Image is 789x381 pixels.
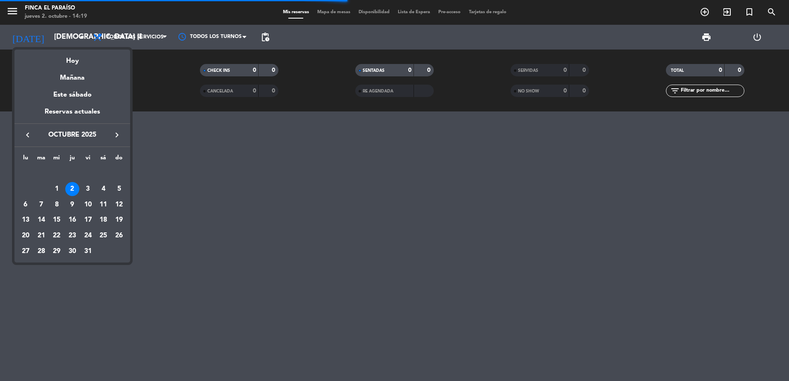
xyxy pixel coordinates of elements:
[50,213,64,227] div: 15
[18,228,33,244] td: 20 de octubre de 2025
[111,228,127,244] td: 26 de octubre de 2025
[18,212,33,228] td: 13 de octubre de 2025
[65,229,79,243] div: 23
[19,213,33,227] div: 13
[34,244,48,258] div: 28
[50,244,64,258] div: 29
[65,198,79,212] div: 9
[18,244,33,259] td: 27 de octubre de 2025
[64,228,80,244] td: 23 de octubre de 2025
[64,181,80,197] td: 2 de octubre de 2025
[112,182,126,196] div: 5
[111,153,127,166] th: domingo
[49,153,64,166] th: miércoles
[81,229,95,243] div: 24
[80,197,96,213] td: 10 de octubre de 2025
[33,197,49,213] td: 7 de octubre de 2025
[19,229,33,243] div: 20
[111,212,127,228] td: 19 de octubre de 2025
[14,83,130,106] div: Este sábado
[96,229,110,243] div: 25
[96,228,112,244] td: 25 de octubre de 2025
[34,229,48,243] div: 21
[49,197,64,213] td: 8 de octubre de 2025
[112,229,126,243] div: 26
[18,197,33,213] td: 6 de octubre de 2025
[96,182,110,196] div: 4
[112,213,126,227] div: 19
[33,244,49,259] td: 28 de octubre de 2025
[49,212,64,228] td: 15 de octubre de 2025
[64,197,80,213] td: 9 de octubre de 2025
[50,198,64,212] div: 8
[49,228,64,244] td: 22 de octubre de 2025
[20,130,35,140] button: keyboard_arrow_left
[49,181,64,197] td: 1 de octubre de 2025
[111,197,127,213] td: 12 de octubre de 2025
[33,228,49,244] td: 21 de octubre de 2025
[18,153,33,166] th: lunes
[65,213,79,227] div: 16
[65,244,79,258] div: 30
[96,181,112,197] td: 4 de octubre de 2025
[112,130,122,140] i: keyboard_arrow_right
[14,66,130,83] div: Mañana
[96,213,110,227] div: 18
[80,153,96,166] th: viernes
[80,212,96,228] td: 17 de octubre de 2025
[81,182,95,196] div: 3
[18,166,127,181] td: OCT.
[35,130,109,140] span: octubre 2025
[96,212,112,228] td: 18 de octubre de 2025
[64,244,80,259] td: 30 de octubre de 2025
[112,198,126,212] div: 12
[65,182,79,196] div: 2
[80,181,96,197] td: 3 de octubre de 2025
[96,197,112,213] td: 11 de octubre de 2025
[34,198,48,212] div: 7
[33,153,49,166] th: martes
[14,50,130,66] div: Hoy
[50,182,64,196] div: 1
[81,244,95,258] div: 31
[109,130,124,140] button: keyboard_arrow_right
[96,153,112,166] th: sábado
[33,212,49,228] td: 14 de octubre de 2025
[14,106,130,123] div: Reservas actuales
[96,198,110,212] div: 11
[50,229,64,243] div: 22
[34,213,48,227] div: 14
[81,213,95,227] div: 17
[64,153,80,166] th: jueves
[111,181,127,197] td: 5 de octubre de 2025
[64,212,80,228] td: 16 de octubre de 2025
[80,244,96,259] td: 31 de octubre de 2025
[49,244,64,259] td: 29 de octubre de 2025
[19,244,33,258] div: 27
[80,228,96,244] td: 24 de octubre de 2025
[23,130,33,140] i: keyboard_arrow_left
[19,198,33,212] div: 6
[81,198,95,212] div: 10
